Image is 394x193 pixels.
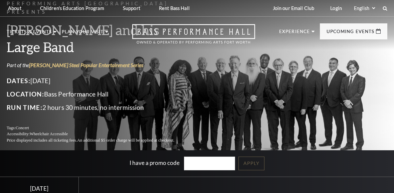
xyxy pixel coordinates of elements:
p: Plan Your Visit [62,30,104,38]
a: [PERSON_NAME] Steel Popular Entertainment Series [29,62,143,68]
p: Experience [279,29,310,37]
p: Price displayed includes all ticketing fees. [7,137,190,144]
p: Bass Performance Hall [7,89,190,100]
p: 2 hours 30 minutes, no intermission [7,102,190,113]
p: Part of the [7,61,190,69]
span: Wheelchair Accessible [30,132,68,136]
div: [DATE] [8,185,71,192]
p: Tickets & Events [7,30,52,38]
span: Location: [7,90,44,98]
p: Tags: [7,125,190,131]
p: Rent Bass Hall [159,5,190,11]
span: Run Time: [7,104,42,111]
p: About [8,5,21,11]
span: Concert [16,126,29,130]
p: Upcoming Events [327,29,374,37]
span: An additional $5 order charge will be applied at checkout. [77,138,174,143]
label: I have a promo code [130,159,180,166]
p: [DATE] [7,75,190,86]
p: Children's Education Program [40,5,104,11]
p: Support [123,5,140,11]
p: Accessibility: [7,131,190,137]
select: Select: [353,5,376,11]
span: Dates: [7,77,30,84]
